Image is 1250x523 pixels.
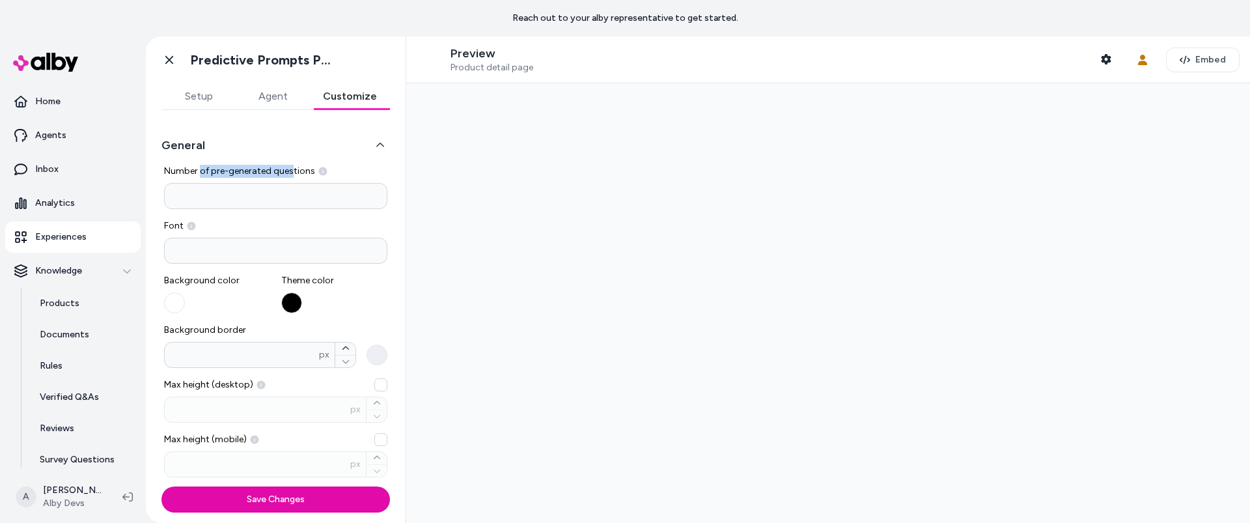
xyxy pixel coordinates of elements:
[367,397,387,410] button: Max height (desktop) px
[281,274,388,287] span: Theme color
[27,382,141,413] a: Verified Q&As
[367,452,387,464] button: Max height (mobile) px
[35,163,59,176] p: Inbox
[43,497,102,510] span: Alby Devs
[512,12,738,25] p: Reach out to your alby representative to get started.
[165,403,350,416] input: Max height (desktop) px
[190,52,337,68] h1: Predictive Prompts PDP
[35,197,75,210] p: Analytics
[5,221,141,253] a: Experiences
[40,297,79,310] p: Products
[350,458,361,471] span: px
[335,343,355,355] button: Background borderpx
[13,53,78,72] img: alby Logo
[5,120,141,151] a: Agents
[367,464,387,477] button: Max height (mobile) px
[40,422,74,435] p: Reviews
[27,413,141,444] a: Reviews
[1166,48,1240,72] button: Embed
[164,324,387,337] span: Background border
[5,188,141,219] a: Analytics
[27,319,141,350] a: Documents
[35,95,61,108] p: Home
[367,410,387,423] button: Max height (desktop) px
[164,183,387,209] input: Number of pre-generated questions
[335,355,355,368] button: Background borderpx
[1195,53,1226,66] span: Embed
[43,484,102,497] p: [PERSON_NAME]
[164,274,271,287] span: Background color
[161,83,236,109] button: Setup
[40,360,62,373] p: Rules
[164,433,387,446] span: Max height (mobile)
[319,348,329,361] span: px
[161,136,390,154] button: General
[35,129,66,142] p: Agents
[35,231,87,244] p: Experiences
[374,433,387,446] button: Max height (mobile) px
[161,487,390,513] button: Save Changes
[5,255,141,287] button: Knowledge
[35,264,82,277] p: Knowledge
[5,86,141,117] a: Home
[374,378,387,391] button: Max height (desktop) px
[27,288,141,319] a: Products
[451,46,533,61] p: Preview
[164,219,387,233] label: Font
[367,345,387,365] button: Background borderpx
[451,62,533,74] span: Product detail page
[27,350,141,382] a: Rules
[27,444,141,475] a: Survey Questions
[350,403,361,416] span: px
[165,348,319,361] input: Background borderpx
[164,378,387,391] span: Max height (desktop)
[164,165,387,178] span: Number of pre-generated questions
[8,476,112,518] button: A[PERSON_NAME]Alby Devs
[40,328,89,341] p: Documents
[236,83,310,109] button: Agent
[310,83,390,109] button: Customize
[16,487,36,507] span: A
[165,458,350,471] input: Max height (mobile) px
[40,453,115,466] p: Survey Questions
[40,391,99,404] p: Verified Q&As
[5,154,141,185] a: Inbox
